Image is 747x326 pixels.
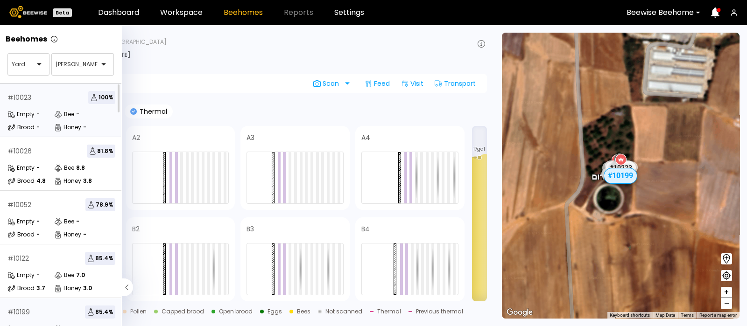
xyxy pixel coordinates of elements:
[76,272,85,278] div: 7.0
[7,284,35,293] div: Brood
[721,298,732,309] button: –
[36,285,45,291] div: 3.7
[592,162,634,181] div: שמשוני דרום
[160,9,203,16] a: Workspace
[504,306,535,319] img: Google
[54,271,74,280] div: Bee
[431,76,479,91] div: Transport
[247,226,254,232] h4: B3
[87,145,115,158] span: 81.8 %
[36,125,40,130] div: -
[334,9,364,16] a: Settings
[130,309,147,314] div: Pollen
[53,8,72,17] div: Beta
[7,94,31,101] div: # 10023
[361,134,370,141] h4: A4
[36,111,40,117] div: -
[132,134,140,141] h4: A2
[36,219,40,224] div: -
[247,134,254,141] h4: A3
[7,163,35,173] div: Empty
[224,9,263,16] a: Beehomes
[604,167,638,183] div: # 10199
[7,148,32,154] div: # 10026
[36,272,40,278] div: -
[724,286,729,298] span: +
[36,165,40,171] div: -
[297,309,310,314] div: Bees
[76,219,79,224] div: -
[699,312,737,318] a: Report a map error
[681,312,694,318] a: Terms (opens in new tab)
[610,312,650,319] button: Keyboard shortcuts
[7,123,35,132] div: Brood
[7,201,31,208] div: # 10052
[83,178,92,184] div: 3.8
[284,9,313,16] span: Reports
[313,80,342,87] span: Scan
[7,176,35,186] div: Brood
[54,217,74,226] div: Bee
[9,6,47,18] img: Beewise logo
[85,305,115,319] span: 85.4 %
[83,232,86,237] div: -
[721,287,732,298] button: +
[54,230,81,239] div: Honey
[601,168,631,180] div: # 10052
[724,298,729,310] span: –
[416,309,463,314] div: Previous thermal
[83,125,86,130] div: -
[7,255,29,262] div: # 10122
[361,76,394,91] div: Feed
[268,309,282,314] div: Eggs
[36,178,46,184] div: 4.8
[7,230,35,239] div: Brood
[7,217,35,226] div: Empty
[7,110,35,119] div: Empty
[132,226,140,232] h4: B2
[54,176,81,186] div: Honey
[397,76,427,91] div: Visit
[473,147,485,152] span: 17 gal
[88,91,115,104] span: 100 %
[162,309,204,314] div: Capped brood
[54,110,74,119] div: Bee
[54,284,81,293] div: Honey
[377,309,401,314] div: Thermal
[36,232,40,237] div: -
[605,160,634,173] div: # 10023
[76,165,85,171] div: 8.8
[6,35,47,43] p: Beehomes
[137,108,167,115] p: Thermal
[655,312,675,319] button: Map Data
[85,252,115,265] span: 85.4 %
[606,161,636,173] div: # 10223
[219,309,253,314] div: Open brood
[54,163,74,173] div: Bee
[7,309,30,315] div: # 10199
[76,111,79,117] div: -
[98,9,139,16] a: Dashboard
[54,123,81,132] div: Honey
[504,306,535,319] a: Open this area in Google Maps (opens a new window)
[83,285,92,291] div: 3.0
[361,226,370,232] h4: B4
[325,309,362,314] div: Not scanned
[7,271,35,280] div: Empty
[85,198,115,211] span: 78.9 %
